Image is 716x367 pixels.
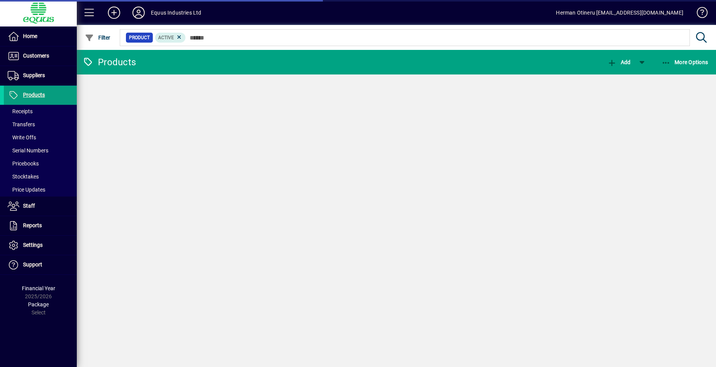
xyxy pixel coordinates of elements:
a: Receipts [4,105,77,118]
a: Serial Numbers [4,144,77,157]
button: More Options [660,55,710,69]
span: Serial Numbers [8,147,48,154]
span: Price Updates [8,187,45,193]
a: Price Updates [4,183,77,196]
a: Transfers [4,118,77,131]
a: Write Offs [4,131,77,144]
span: Suppliers [23,72,45,78]
a: Reports [4,216,77,235]
button: Filter [83,31,112,45]
span: Filter [85,35,111,41]
mat-chip: Activation Status: Active [155,33,186,43]
span: Settings [23,242,43,248]
a: Staff [4,197,77,216]
a: Home [4,27,77,46]
span: Financial Year [22,285,55,291]
span: Reports [23,222,42,228]
span: Receipts [8,108,33,114]
a: Customers [4,46,77,66]
span: Write Offs [8,134,36,141]
a: Settings [4,236,77,255]
a: Pricebooks [4,157,77,170]
button: Add [605,55,632,69]
span: Products [23,92,45,98]
span: More Options [661,59,708,65]
span: Stocktakes [8,174,39,180]
span: Transfers [8,121,35,127]
div: Products [83,56,136,68]
span: Add [607,59,630,65]
span: Home [23,33,37,39]
span: Staff [23,203,35,209]
span: Support [23,261,42,268]
button: Profile [126,6,151,20]
a: Stocktakes [4,170,77,183]
span: Pricebooks [8,160,39,167]
span: Product [129,34,150,41]
span: Active [158,35,174,40]
a: Support [4,255,77,274]
span: Customers [23,53,49,59]
a: Suppliers [4,66,77,85]
a: Knowledge Base [691,2,706,26]
div: Equus Industries Ltd [151,7,202,19]
button: Add [102,6,126,20]
span: Package [28,301,49,307]
div: Herman Otineru [EMAIL_ADDRESS][DOMAIN_NAME] [556,7,683,19]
